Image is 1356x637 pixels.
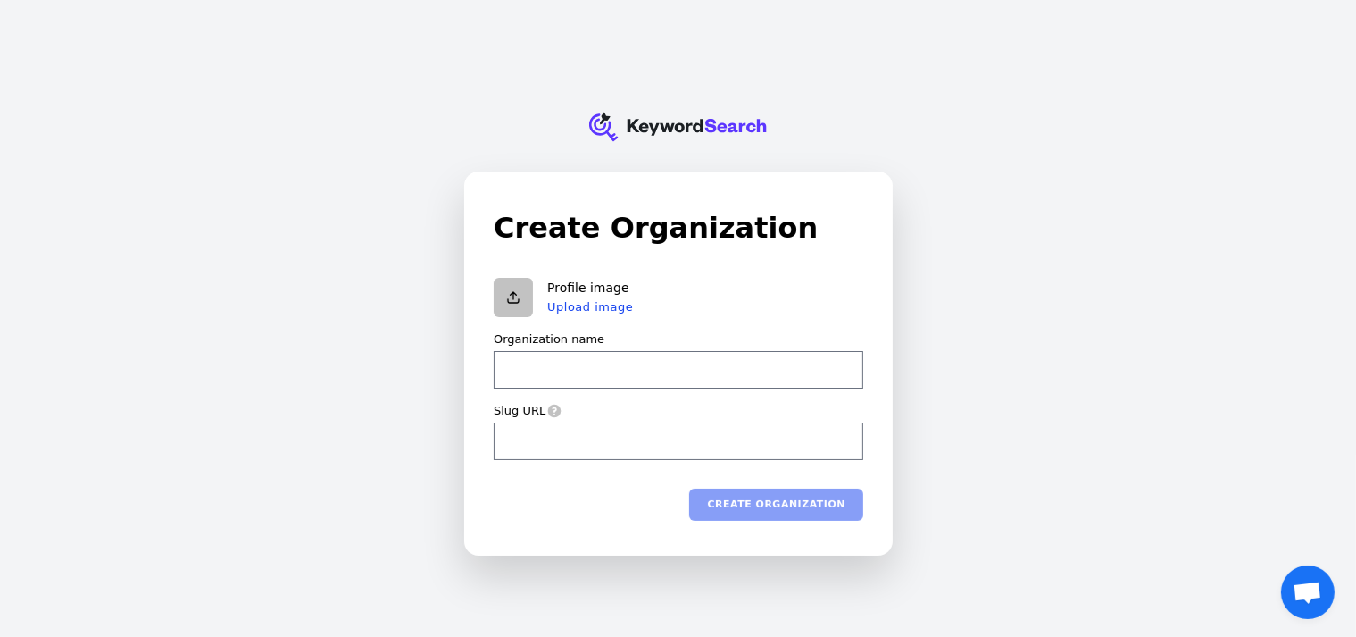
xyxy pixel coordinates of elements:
[494,403,545,419] label: Slug URL
[494,278,533,317] button: Upload organization logo
[1281,566,1335,619] a: Open chat
[547,281,633,297] p: Profile image
[494,206,863,249] h1: Create Organization
[494,331,604,348] label: Organization name
[547,299,633,314] button: Upload image
[545,403,562,417] span: A slug is a human-readable ID that must be unique. It’s often used in URLs.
